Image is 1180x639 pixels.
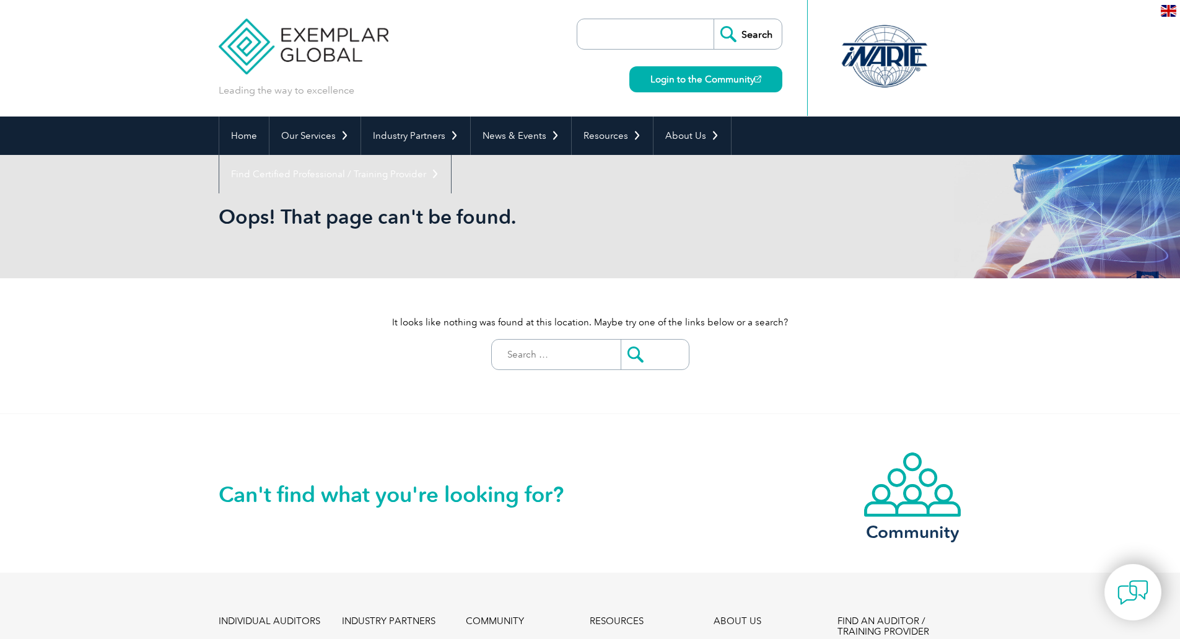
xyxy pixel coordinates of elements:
[572,117,653,155] a: Resources
[219,616,320,627] a: INDIVIDUAL AUDITORS
[714,616,761,627] a: ABOUT US
[863,451,962,518] img: icon-community.webp
[361,117,470,155] a: Industry Partners
[471,117,571,155] a: News & Events
[219,155,451,193] a: Find Certified Professional / Training Provider
[590,616,644,627] a: RESOURCES
[863,524,962,540] h3: Community
[342,616,435,627] a: INDUSTRY PARTNERS
[269,117,361,155] a: Our Services
[1161,5,1176,17] img: en
[629,66,782,92] a: Login to the Community
[653,117,731,155] a: About Us
[219,117,269,155] a: Home
[219,315,962,329] p: It looks like nothing was found at this location. Maybe try one of the links below or a search?
[1117,577,1148,608] img: contact-chat.png
[863,451,962,540] a: Community
[621,340,689,369] input: Submit
[219,485,590,505] h2: Can't find what you're looking for?
[466,616,524,627] a: COMMUNITY
[219,205,694,229] h1: Oops! That page can't be found.
[219,84,354,97] p: Leading the way to excellence
[837,616,961,637] a: FIND AN AUDITOR / TRAINING PROVIDER
[754,76,761,82] img: open_square.png
[714,19,782,49] input: Search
